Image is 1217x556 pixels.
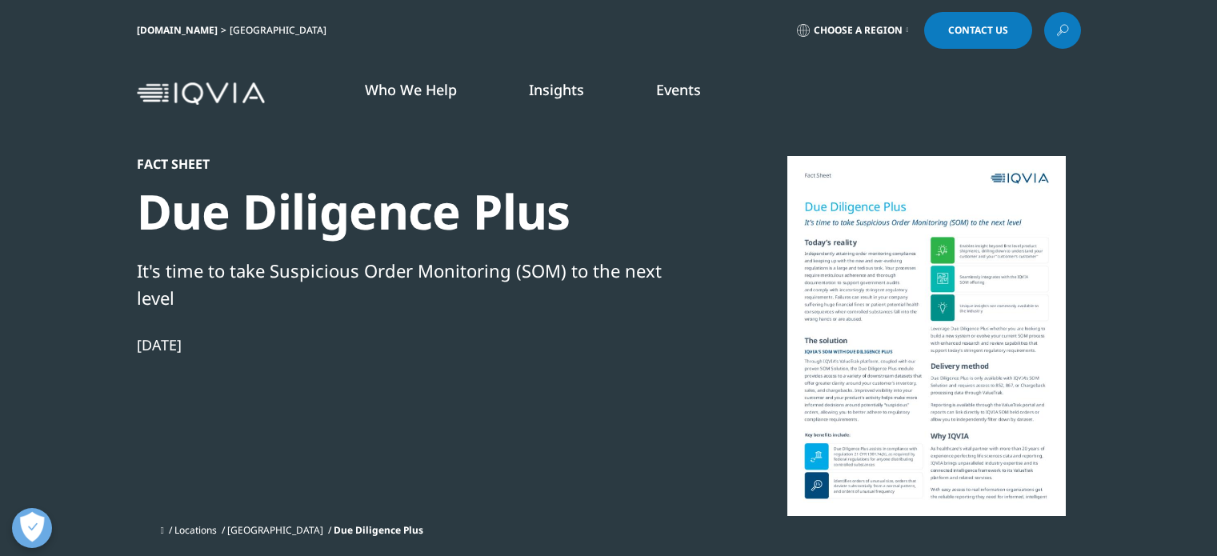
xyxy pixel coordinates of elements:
a: Insights [529,80,584,99]
a: [DOMAIN_NAME] [137,23,218,37]
a: Contact Us [924,12,1032,49]
nav: Primary [271,56,1081,131]
span: Contact Us [948,26,1008,35]
a: Locations [174,523,217,537]
img: IQVIA Healthcare Information Technology and Pharma Clinical Research Company [137,82,265,106]
button: Open Preferences [12,508,52,548]
a: Events [656,80,701,99]
div: [GEOGRAPHIC_DATA] [230,24,333,37]
span: Due Diligence Plus [334,523,423,537]
div: Due Diligence Plus [137,182,686,242]
div: Fact Sheet [137,156,686,172]
div: [DATE] [137,335,686,354]
a: [GEOGRAPHIC_DATA] [227,523,323,537]
div: It's time to take Suspicious Order Monitoring (SOM) to the next level [137,257,686,311]
span: Choose a Region [814,24,903,37]
a: Who We Help [365,80,457,99]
